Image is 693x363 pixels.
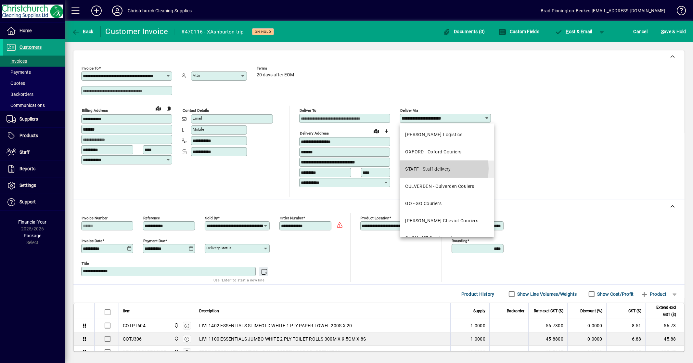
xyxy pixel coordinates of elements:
[606,346,645,359] td: 27.85
[533,322,563,329] div: 56.7300
[566,29,569,34] span: P
[541,6,665,16] div: Brad Pinnington-Beukes [EMAIL_ADDRESS][DOMAIN_NAME]
[3,67,65,78] a: Payments
[459,288,497,300] button: Product History
[199,336,366,342] span: LIVI 1100 ESSENTIALS JUMBO WHITE 2 PLY TOILET ROLLS 300M X 9.5CM X 8S
[405,183,474,190] div: CULVERDEN - Culverden Couiers
[6,81,25,86] span: Quotes
[645,319,684,332] td: 56.73
[193,73,200,78] mat-label: Attn
[3,161,65,177] a: Reports
[19,219,47,225] span: Financial Year
[257,66,296,71] span: Terms
[516,291,577,297] label: Show Line Volumes/Weights
[172,335,180,343] span: Christchurch Cleaning Supplies Ltd
[182,27,244,37] div: #470116 - XAshburton trip
[3,56,65,67] a: Invoices
[533,336,563,342] div: 45.8800
[19,133,38,138] span: Products
[19,166,35,171] span: Reports
[551,26,596,37] button: Post & Email
[172,349,180,356] span: Christchurch Cleaning Supplies Ltd
[452,239,468,243] mat-label: Rounding
[533,349,563,356] div: 18.5667
[3,144,65,161] a: Staff
[24,233,41,238] span: Package
[6,70,31,75] span: Payments
[649,304,676,318] span: Extend excl GST ($)
[6,92,33,97] span: Backorders
[400,143,494,161] mat-option: OXFORD - Oxford Couriers
[661,26,686,37] span: ave & Hold
[257,72,294,78] span: 20 days after EOM
[70,26,95,37] button: Back
[580,307,602,315] span: Discount (%)
[123,349,166,356] div: IIFWUSGRAPEGRUIT
[3,78,65,89] a: Quotes
[405,200,442,207] div: GO - GO Couriers
[199,349,340,356] span: FRESH PRODUCTS WAVE 3D URINAL SCREEN KIWI GRAPEFRUIT 2S
[534,307,563,315] span: Rate excl GST ($)
[280,216,303,220] mat-label: Order number
[400,108,418,113] mat-label: Deliver via
[400,126,494,143] mat-option: WALKER - Walker Logistics
[199,307,219,315] span: Description
[153,103,163,113] a: View on map
[82,216,108,220] mat-label: Invoice number
[19,199,36,204] span: Support
[3,23,65,39] a: Home
[19,116,38,122] span: Suppliers
[123,336,142,342] div: COTJ306
[441,26,487,37] button: Documents (0)
[471,322,486,329] span: 1.0000
[660,26,688,37] button: Save & Hold
[471,336,486,342] span: 1.0000
[640,289,667,299] span: Product
[361,216,390,220] mat-label: Product location
[6,58,27,64] span: Invoices
[143,216,160,220] mat-label: Reference
[497,26,541,37] button: Custom Fields
[128,6,192,16] div: Christchurch Cleaning Supplies
[637,288,670,300] button: Product
[672,1,685,22] a: Knowledge Base
[634,26,648,37] span: Cancel
[405,131,462,138] div: [PERSON_NAME] Logistics
[632,26,649,37] button: Cancel
[193,116,202,121] mat-label: Email
[400,212,494,229] mat-option: HANMER - Hanmer Cheviot Couriers
[400,229,494,247] mat-option: CHCH - NZ Couriers - Local
[106,26,168,37] div: Customer Invoice
[381,126,392,136] button: Choose address
[443,29,485,34] span: Documents (0)
[400,195,494,212] mat-option: GO - GO Couriers
[6,103,45,108] span: Communications
[555,29,592,34] span: ost & Email
[567,319,606,332] td: 0.0000
[567,346,606,359] td: 0.0000
[405,149,462,155] div: OXFORD - Oxford Couriers
[193,127,204,132] mat-label: Mobile
[213,276,264,284] mat-hint: Use 'Enter' to start a new line
[468,349,485,356] span: 10.0000
[65,26,101,37] app-page-header-button: Back
[255,30,271,34] span: On hold
[400,161,494,178] mat-option: STAFF - Staff delivery
[123,307,131,315] span: Item
[300,108,316,113] mat-label: Deliver To
[405,235,462,241] div: CHCH - NZ Couriers - Local
[19,28,32,33] span: Home
[606,319,645,332] td: 8.51
[3,89,65,100] a: Backorders
[143,239,165,243] mat-label: Payment due
[3,128,65,144] a: Products
[86,5,107,17] button: Add
[107,5,128,17] button: Profile
[645,332,684,346] td: 45.88
[19,183,36,188] span: Settings
[596,291,634,297] label: Show Cost/Profit
[3,111,65,127] a: Suppliers
[461,289,494,299] span: Product History
[72,29,94,34] span: Back
[206,246,231,250] mat-label: Delivery status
